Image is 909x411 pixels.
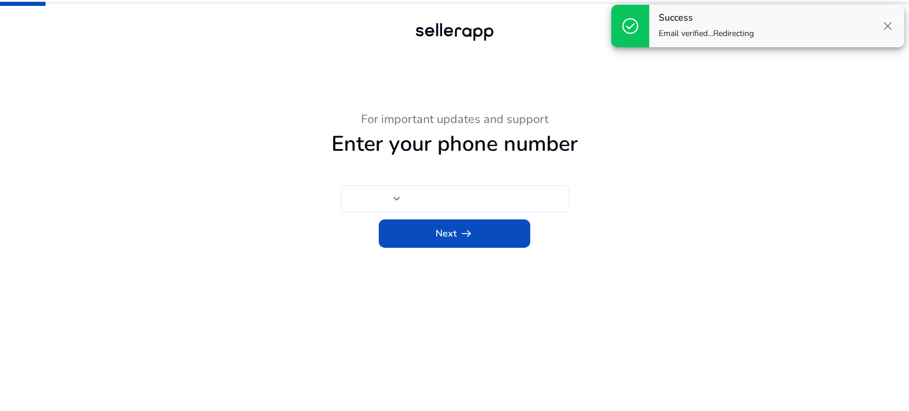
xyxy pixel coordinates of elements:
span: arrow_right_alt [459,226,473,241]
h3: For important updates and support [129,112,780,127]
span: close [881,19,895,33]
span: check_circle [621,17,640,35]
h1: Enter your phone number [129,131,780,157]
p: Email verified...Redirecting [659,28,754,40]
button: Nextarrow_right_alt [379,219,530,248]
h4: Success [659,12,754,24]
span: Next [436,226,473,241]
